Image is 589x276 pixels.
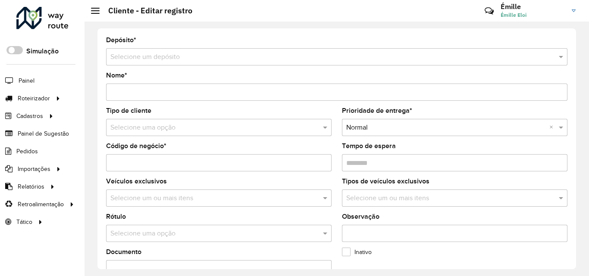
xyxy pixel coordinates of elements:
[106,141,166,151] label: Código de negócio
[18,94,50,103] span: Roteirizador
[18,182,44,191] span: Relatórios
[342,248,372,257] label: Inativo
[18,164,50,174] span: Importações
[19,76,34,85] span: Painel
[106,211,126,222] label: Rótulo
[106,247,141,257] label: Documento
[106,35,136,45] label: Depósito
[549,122,557,133] span: Clear all
[106,176,167,186] label: Veículos exclusivos
[480,2,498,20] a: Contato Rápido
[16,112,43,121] span: Cadastros
[100,6,192,16] h2: Cliente - Editar registro
[18,129,69,138] span: Painel de Sugestão
[18,200,64,209] span: Retroalimentação
[501,3,565,11] h3: Émille
[342,176,429,186] label: Tipos de veículos exclusivos
[106,70,127,81] label: Nome
[16,217,32,226] span: Tático
[106,105,151,116] label: Tipo de cliente
[342,211,379,222] label: Observação
[342,141,396,151] label: Tempo de espera
[342,105,412,116] label: Prioridade de entrega
[501,11,565,19] span: Émille Eloi
[16,147,38,156] span: Pedidos
[26,46,59,56] label: Simulação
